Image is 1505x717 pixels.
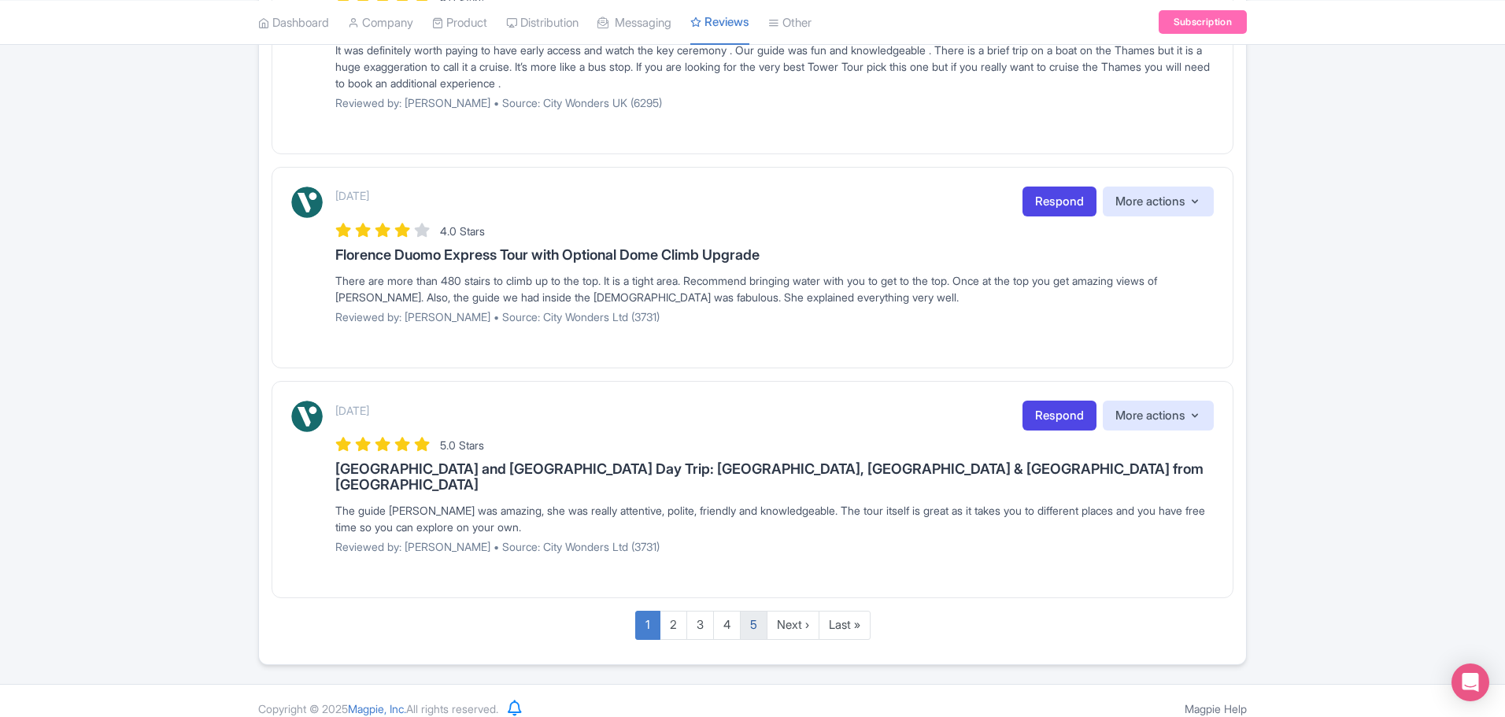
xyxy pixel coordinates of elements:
[440,438,484,452] span: 5.0 Stars
[335,42,1214,91] div: It was definitely worth paying to have early access and watch the key ceremony . Our guide was fu...
[348,702,406,715] span: Magpie, Inc.
[335,502,1214,535] div: The guide [PERSON_NAME] was amazing, she was really attentive, polite, friendly and knowledgeable...
[291,187,323,218] img: Viator Logo
[432,1,487,44] a: Product
[1103,401,1214,431] button: More actions
[335,461,1214,493] h3: [GEOGRAPHIC_DATA] and [GEOGRAPHIC_DATA] Day Trip: [GEOGRAPHIC_DATA], [GEOGRAPHIC_DATA] & [GEOGRAP...
[258,1,329,44] a: Dashboard
[506,1,579,44] a: Distribution
[335,94,1214,111] p: Reviewed by: [PERSON_NAME] • Source: City Wonders UK (6295)
[335,538,1214,555] p: Reviewed by: [PERSON_NAME] • Source: City Wonders Ltd (3731)
[713,611,741,640] a: 4
[686,611,714,640] a: 3
[335,309,1214,325] p: Reviewed by: [PERSON_NAME] • Source: City Wonders Ltd (3731)
[440,224,485,238] span: 4.0 Stars
[660,611,687,640] a: 2
[335,187,369,204] p: [DATE]
[819,611,871,640] a: Last »
[249,700,508,717] div: Copyright © 2025 All rights reserved.
[291,401,323,432] img: Viator Logo
[740,611,767,640] a: 5
[1451,663,1489,701] div: Open Intercom Messenger
[335,402,369,419] p: [DATE]
[597,1,671,44] a: Messaging
[335,247,1214,263] h3: Florence Duomo Express Tour with Optional Dome Climb Upgrade
[1103,187,1214,217] button: More actions
[335,272,1214,305] div: There are more than 480 stairs to climb up to the top. It is a tight area. Recommend bringing wat...
[767,611,819,640] a: Next ›
[635,611,660,640] a: 1
[1185,702,1247,715] a: Magpie Help
[1022,187,1096,217] a: Respond
[348,1,413,44] a: Company
[1022,401,1096,431] a: Respond
[768,1,812,44] a: Other
[1159,10,1247,34] a: Subscription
